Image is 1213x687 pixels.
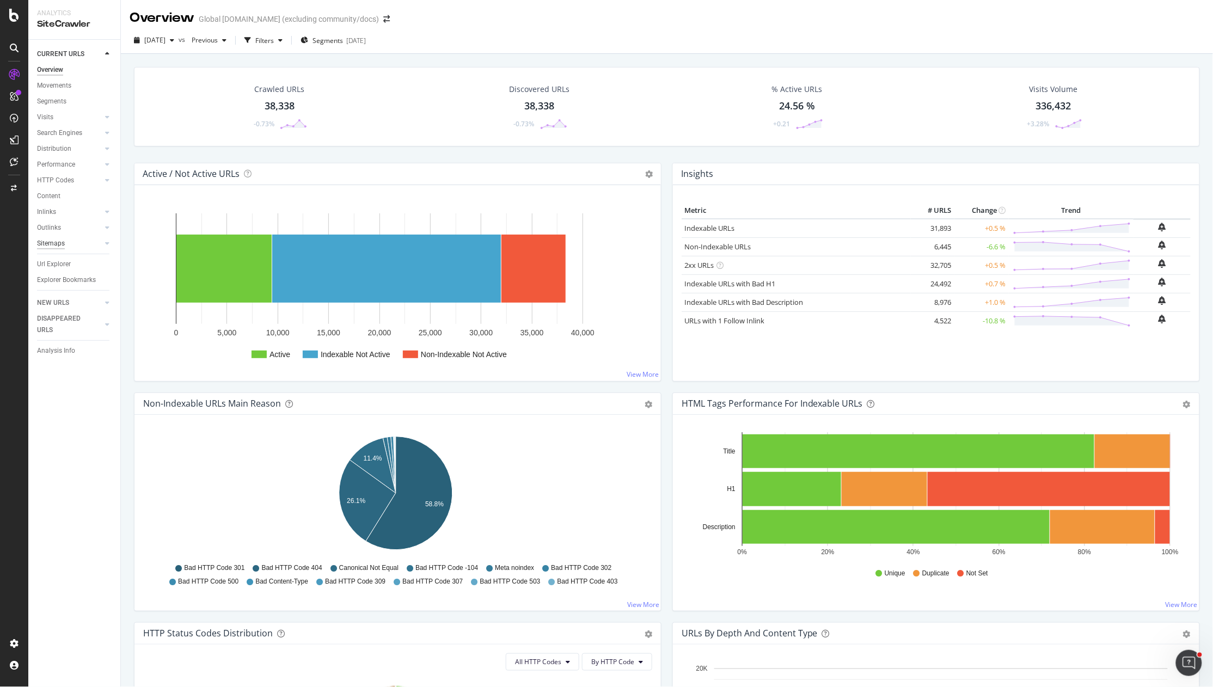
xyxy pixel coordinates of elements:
div: Discovered URLs [509,84,569,95]
text: 26.1% [347,498,365,505]
text: 15,000 [317,328,340,337]
span: Bad HTTP Code 503 [480,577,540,586]
a: Indexable URLs with Bad H1 [684,279,775,289]
div: 336,432 [1036,99,1071,113]
div: Search Engines [37,127,82,139]
text: 20% [822,549,835,556]
th: Metric [682,203,911,219]
button: By HTTP Code [582,653,652,671]
button: Previous [187,32,231,49]
div: [DATE] [346,36,366,45]
a: Movements [37,80,113,91]
text: 58.8% [425,500,444,508]
div: +3.28% [1027,119,1050,128]
div: % Active URLs [772,84,823,95]
text: 5,000 [217,328,236,337]
span: By HTTP Code [591,657,634,666]
a: Non-Indexable URLs [684,242,751,252]
i: Options [645,170,653,178]
text: 60% [993,549,1006,556]
text: 100% [1162,549,1179,556]
iframe: Intercom live chat [1176,650,1202,676]
a: View More [627,600,659,609]
text: 0% [738,549,748,556]
td: +0.7 % [954,274,1009,293]
div: bell-plus [1159,241,1166,249]
span: Bad HTTP Code 309 [325,577,385,586]
span: Previous [187,35,218,45]
div: 38,338 [265,99,295,113]
div: -0.73% [254,119,274,128]
svg: A chart. [682,432,1186,559]
span: Segments [313,36,343,45]
div: Filters [255,36,274,45]
text: Active [269,350,290,359]
div: Url Explorer [37,259,71,270]
div: Analysis Info [37,345,75,357]
span: Bad HTTP Code 404 [262,563,322,573]
a: Explorer Bookmarks [37,274,113,286]
a: Analysis Info [37,345,113,357]
text: 25,000 [419,328,442,337]
td: +1.0 % [954,293,1009,311]
button: Filters [240,32,287,49]
span: All HTTP Codes [515,657,561,666]
span: Bad Content-Type [255,577,308,586]
div: -0.73% [514,119,535,128]
text: 80% [1078,549,1091,556]
div: gear [1183,630,1191,638]
span: Unique [885,569,905,578]
text: 20K [696,665,708,673]
text: Description [703,523,736,531]
span: 2025 Sep. 26th [144,35,166,45]
span: Bad HTTP Code -104 [415,563,478,573]
th: Change [954,203,1009,219]
div: HTTP Status Codes Distribution [143,628,273,639]
div: DISAPPEARED URLS [37,313,92,336]
div: SiteCrawler [37,18,112,30]
div: Global [DOMAIN_NAME] (excluding community/docs) [199,14,379,24]
text: 40,000 [571,328,595,337]
span: vs [179,35,187,44]
span: Bad HTTP Code 301 [184,563,244,573]
text: 11.4% [364,455,382,462]
span: Bad HTTP Code 307 [402,577,463,586]
div: Explorer Bookmarks [37,274,96,286]
div: Inlinks [37,206,56,218]
td: 32,705 [911,256,954,274]
div: +0.21 [774,119,791,128]
a: Inlinks [37,206,102,218]
text: Indexable Not Active [321,350,390,359]
a: Visits [37,112,102,123]
span: Bad HTTP Code 500 [178,577,238,586]
td: 6,445 [911,237,954,256]
a: View More [627,370,659,379]
text: Non-Indexable Not Active [421,350,507,359]
td: -6.6 % [954,237,1009,256]
td: -10.8 % [954,311,1009,330]
div: bell-plus [1159,259,1166,268]
div: arrow-right-arrow-left [383,15,390,23]
div: bell-plus [1159,278,1166,286]
div: bell-plus [1159,296,1166,305]
div: Content [37,191,60,202]
div: Overview [130,9,194,27]
span: Not Set [966,569,988,578]
button: All HTTP Codes [506,653,579,671]
span: Bad HTTP Code 302 [551,563,611,573]
a: CURRENT URLS [37,48,102,60]
text: 20,000 [368,328,391,337]
span: Canonical Not Equal [339,563,399,573]
a: Content [37,191,113,202]
button: Segments[DATE] [296,32,370,49]
a: NEW URLS [37,297,102,309]
div: Performance [37,159,75,170]
div: Movements [37,80,71,91]
svg: A chart. [143,203,652,372]
div: Overview [37,64,63,76]
a: Search Engines [37,127,102,139]
div: Visits [37,112,53,123]
div: CURRENT URLS [37,48,84,60]
td: 24,492 [911,274,954,293]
